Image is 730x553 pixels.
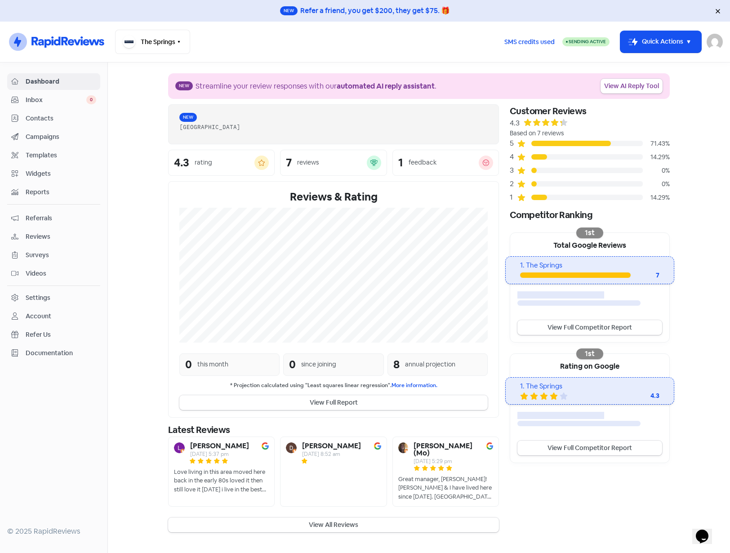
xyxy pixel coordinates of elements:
[337,81,435,91] b: automated AI reply assistant
[692,517,721,544] iframe: chat widget
[115,30,190,54] button: The Springs
[414,459,484,464] div: [DATE] 5:29 pm
[562,36,610,47] a: Sending Active
[393,357,400,373] div: 8
[620,31,701,53] button: Quick Actions
[510,233,669,256] div: Total Google Reviews
[643,179,670,189] div: 0%
[7,290,100,306] a: Settings
[7,210,100,227] a: Referrals
[623,391,659,401] div: 4.3
[26,250,96,260] span: Surveys
[280,6,298,15] span: New
[280,150,387,176] a: 7reviews
[300,5,450,16] div: Refer a friend, you get $200, they get $75. 🎁
[510,192,517,203] div: 1
[174,157,189,168] div: 4.3
[26,187,96,197] span: Reports
[517,441,662,455] a: View Full Competitor Report
[569,39,606,45] span: Sending Active
[643,193,670,202] div: 14.29%
[190,451,249,457] div: [DATE] 5:37 pm
[297,158,319,167] div: reviews
[175,81,193,90] span: New
[510,104,670,118] div: Customer Reviews
[398,442,408,453] img: Avatar
[26,232,96,241] span: Reviews
[7,129,100,145] a: Campaigns
[286,157,292,168] div: 7
[302,451,361,457] div: [DATE] 8:52 am
[168,517,499,532] button: View All Reviews
[7,326,100,343] a: Refer Us
[576,348,603,359] div: 1st
[510,118,520,129] div: 4.3
[190,442,249,450] b: [PERSON_NAME]
[510,129,670,138] div: Based on 7 reviews
[7,228,100,245] a: Reviews
[510,178,517,189] div: 2
[7,73,100,90] a: Dashboard
[26,77,96,86] span: Dashboard
[643,139,670,148] div: 71.43%
[7,265,100,282] a: Videos
[7,345,100,361] a: Documentation
[398,157,403,168] div: 1
[174,468,269,494] div: Love living in this area moved here back in the early 80s loved it then still love it [DATE] i li...
[26,151,96,160] span: Templates
[576,227,603,238] div: 1st
[643,166,670,175] div: 0%
[707,34,723,50] img: User
[504,37,555,47] span: SMS credits used
[174,442,185,453] img: Avatar
[520,260,659,271] div: 1. The Springs
[631,271,659,280] div: 7
[497,36,562,46] a: SMS credits used
[517,320,662,335] a: View Full Competitor Report
[179,395,488,410] button: View Full Report
[301,360,336,369] div: since joining
[7,247,100,263] a: Surveys
[289,357,296,373] div: 0
[179,189,488,205] div: Reviews & Rating
[520,381,659,392] div: 1. The Springs
[26,114,96,123] span: Contacts
[26,293,50,303] div: Settings
[486,442,493,450] img: Image
[405,360,455,369] div: annual projection
[26,312,51,321] div: Account
[392,382,437,389] a: More information.
[26,169,96,178] span: Widgets
[86,95,96,104] span: 0
[179,381,488,390] small: * Projection calculated using "Least squares linear regression".
[398,475,493,501] div: Great manager, [PERSON_NAME]! [PERSON_NAME] & I have lived here since [DATE]. [GEOGRAPHIC_DATA] m...
[7,92,100,108] a: Inbox 0
[374,442,381,450] img: Image
[26,132,96,142] span: Campaigns
[7,184,100,201] a: Reports
[302,442,361,450] b: [PERSON_NAME]
[179,123,488,131] div: [GEOGRAPHIC_DATA]
[7,308,100,325] a: Account
[262,442,269,450] img: Image
[168,423,499,437] div: Latest Reviews
[510,208,670,222] div: Competitor Ranking
[409,158,436,167] div: feedback
[26,330,96,339] span: Refer Us
[7,526,100,537] div: © 2025 RapidReviews
[392,150,499,176] a: 1feedback
[414,442,484,457] b: [PERSON_NAME] (Mo)
[7,165,100,182] a: Widgets
[510,165,517,176] div: 3
[179,113,197,122] span: New
[7,147,100,164] a: Templates
[197,360,228,369] div: this month
[510,354,669,377] div: Rating on Google
[7,110,100,127] a: Contacts
[185,357,192,373] div: 0
[643,152,670,162] div: 14.29%
[601,79,663,94] a: View AI Reply Tool
[286,442,297,453] img: Avatar
[196,81,436,92] div: Streamline your review responses with our .
[26,348,96,358] span: Documentation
